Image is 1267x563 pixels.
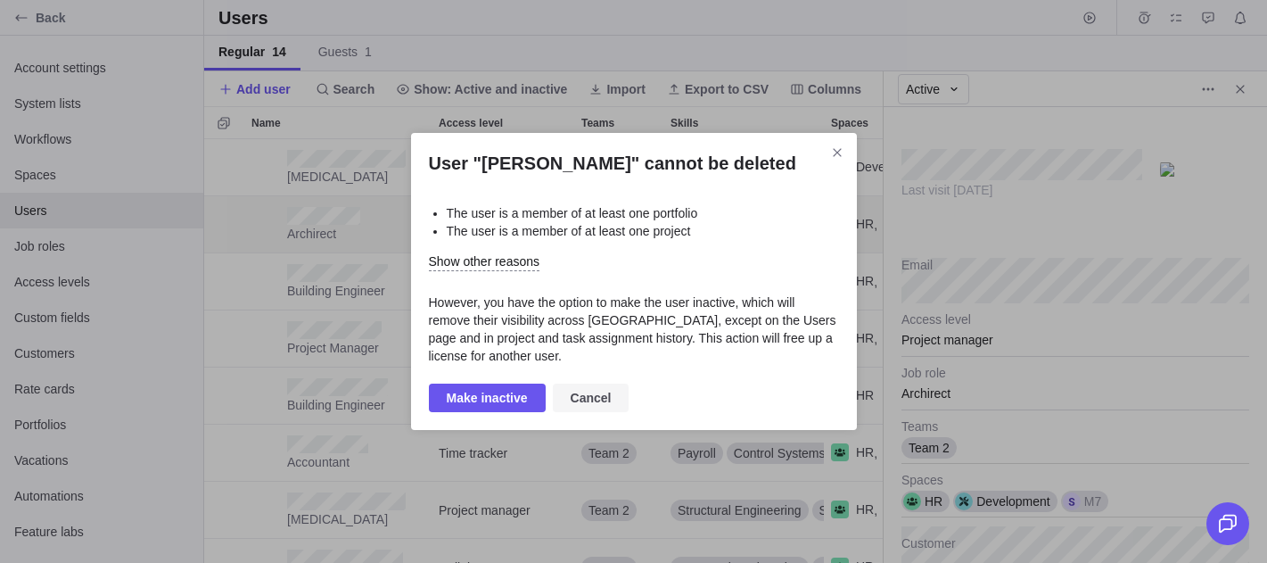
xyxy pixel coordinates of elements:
[447,204,839,222] li: The user is a member of at least one portfolio
[447,222,839,240] li: The user is a member of at least one project
[447,387,528,409] span: Make inactive
[429,151,839,176] h2: User "David Tyson" cannot be deleted
[429,384,546,412] span: Make inactive
[571,387,612,409] span: Cancel
[825,140,850,165] span: Close
[429,253,540,271] div: Show other reasons
[553,384,629,412] span: Cancel
[429,294,839,365] div: However, you have the option to make the user inactive, which will remove their visibility across...
[411,133,857,430] div: User "David Tyson" cannot be deleted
